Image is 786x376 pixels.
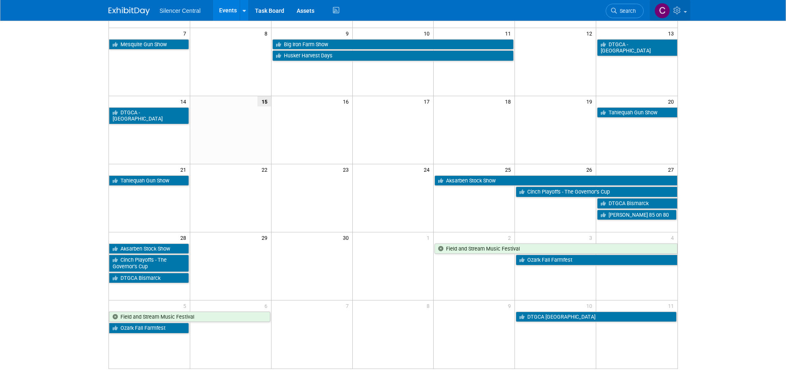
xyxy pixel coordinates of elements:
[617,8,636,14] span: Search
[261,164,271,175] span: 22
[109,39,189,50] a: Mesquite Gun Show
[426,300,433,311] span: 8
[588,232,596,243] span: 3
[597,107,677,118] a: Tahlequah Gun Show
[179,164,190,175] span: 21
[342,96,352,106] span: 16
[516,312,676,322] a: DTGCA [GEOGRAPHIC_DATA]
[160,7,201,14] span: Silencer Central
[109,107,189,124] a: DTGCA - [GEOGRAPHIC_DATA]
[423,164,433,175] span: 24
[423,96,433,106] span: 17
[667,96,677,106] span: 20
[606,4,644,18] a: Search
[504,28,515,38] span: 11
[109,273,189,284] a: DTGCA Bismarck
[585,300,596,311] span: 10
[585,28,596,38] span: 12
[667,28,677,38] span: 13
[516,187,677,197] a: Cinch Playoffs - The Governor’s Cup
[597,198,677,209] a: DTGCA Bismarck
[504,96,515,106] span: 18
[585,164,596,175] span: 26
[342,232,352,243] span: 30
[182,300,190,311] span: 5
[585,96,596,106] span: 19
[423,28,433,38] span: 10
[342,164,352,175] span: 23
[264,28,271,38] span: 8
[667,300,677,311] span: 11
[345,28,352,38] span: 9
[272,50,514,61] a: Husker Harvest Days
[507,232,515,243] span: 2
[179,232,190,243] span: 28
[261,232,271,243] span: 29
[426,232,433,243] span: 1
[109,255,189,272] a: Cinch Playoffs - The Governor’s Cup
[434,244,677,254] a: Field and Stream Music Festival
[264,300,271,311] span: 6
[504,164,515,175] span: 25
[507,300,515,311] span: 9
[109,7,150,15] img: ExhibitDay
[257,96,271,106] span: 15
[516,255,677,265] a: Ozark Fall Farmfest
[345,300,352,311] span: 7
[109,244,189,254] a: Aksarben Stock Show
[597,210,676,220] a: [PERSON_NAME] 85 on 80
[670,232,677,243] span: 4
[179,96,190,106] span: 14
[667,164,677,175] span: 27
[182,28,190,38] span: 7
[109,312,270,322] a: Field and Stream Music Festival
[654,3,670,19] img: Cade Cox
[597,39,677,56] a: DTGCA - [GEOGRAPHIC_DATA]
[109,175,189,186] a: Tahlequah Gun Show
[434,175,677,186] a: Aksarben Stock Show
[109,323,189,333] a: Ozark Fall Farmfest
[272,39,514,50] a: Big Iron Farm Show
